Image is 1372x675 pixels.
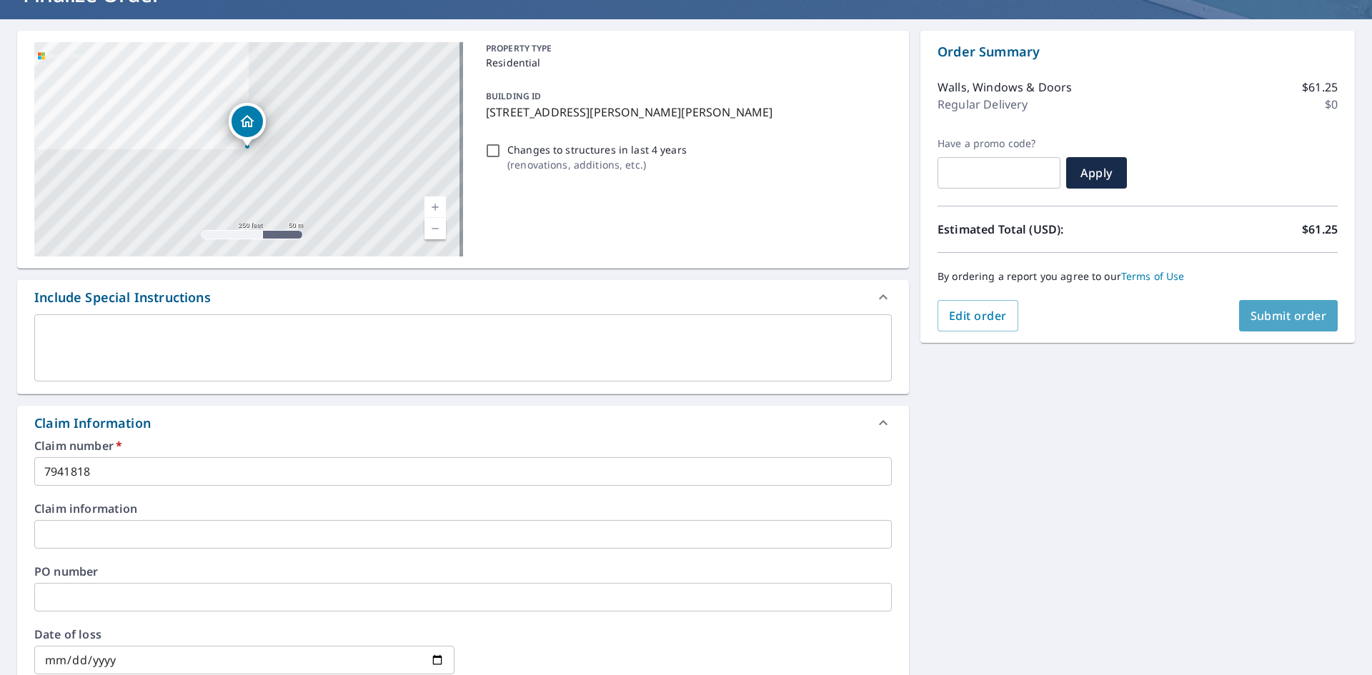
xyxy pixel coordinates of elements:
[486,90,541,102] p: BUILDING ID
[1078,165,1115,181] span: Apply
[486,55,886,70] p: Residential
[1302,79,1338,96] p: $61.25
[938,270,1338,283] p: By ordering a report you agree to our
[17,406,909,440] div: Claim Information
[486,42,886,55] p: PROPERTY TYPE
[34,566,892,577] label: PO number
[938,300,1018,331] button: Edit order
[34,288,211,307] div: Include Special Instructions
[229,103,266,147] div: Dropped pin, building 1, Residential property, 503 Boles Ave Chenoa, IL 61726
[34,414,151,433] div: Claim Information
[1325,96,1338,113] p: $0
[1121,269,1185,283] a: Terms of Use
[507,157,687,172] p: ( renovations, additions, etc. )
[507,142,687,157] p: Changes to structures in last 4 years
[1251,308,1327,324] span: Submit order
[938,221,1138,238] p: Estimated Total (USD):
[1239,300,1338,331] button: Submit order
[424,196,446,218] a: Current Level 17, Zoom In
[938,96,1028,113] p: Regular Delivery
[1302,221,1338,238] p: $61.25
[1066,157,1127,189] button: Apply
[938,42,1338,61] p: Order Summary
[938,79,1072,96] p: Walls, Windows & Doors
[938,137,1060,150] label: Have a promo code?
[34,503,892,514] label: Claim information
[424,218,446,239] a: Current Level 17, Zoom Out
[949,308,1007,324] span: Edit order
[486,104,886,121] p: [STREET_ADDRESS][PERSON_NAME][PERSON_NAME]
[34,440,892,451] label: Claim number
[17,280,909,314] div: Include Special Instructions
[34,629,454,640] label: Date of loss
